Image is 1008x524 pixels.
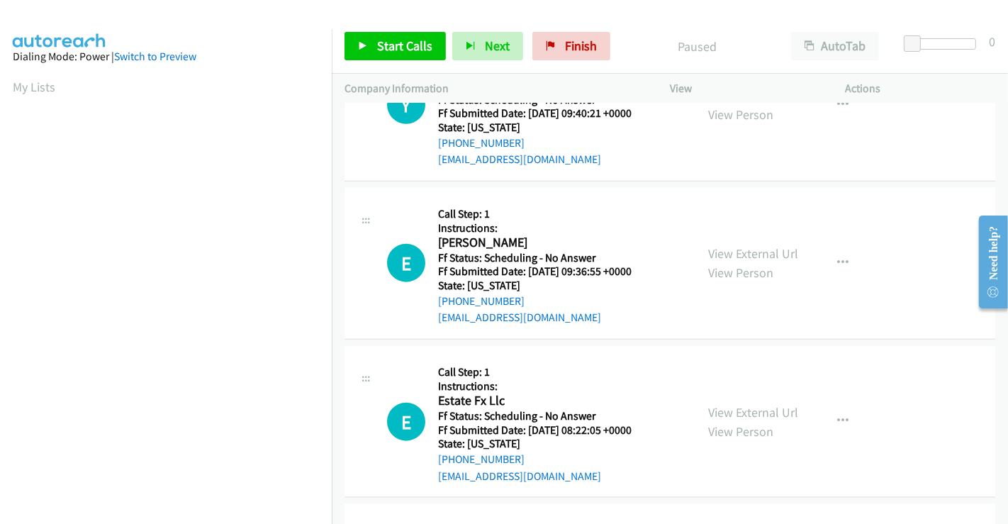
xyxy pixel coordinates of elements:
[345,32,446,60] a: Start Calls
[438,121,649,135] h5: State: [US_STATE]
[708,264,773,281] a: View Person
[438,235,649,251] h2: [PERSON_NAME]
[438,393,649,409] h2: Estate Fx Llc
[438,452,525,466] a: [PHONE_NUMBER]
[377,38,432,54] span: Start Calls
[708,423,773,440] a: View Person
[387,86,425,124] h1: Y
[911,38,976,50] div: Delay between calls (in seconds)
[532,32,610,60] a: Finish
[438,264,649,279] h5: Ff Submitted Date: [DATE] 09:36:55 +0000
[485,38,510,54] span: Next
[438,152,601,166] a: [EMAIL_ADDRESS][DOMAIN_NAME]
[708,106,773,123] a: View Person
[387,244,425,282] div: The call is yet to be attempted
[438,279,649,293] h5: State: [US_STATE]
[387,244,425,282] h1: E
[846,80,996,97] p: Actions
[968,206,1008,318] iframe: Resource Center
[345,80,644,97] p: Company Information
[438,106,649,121] h5: Ff Submitted Date: [DATE] 09:40:21 +0000
[791,32,879,60] button: AutoTab
[13,79,55,95] a: My Lists
[387,86,425,124] div: The call is yet to be attempted
[438,423,649,437] h5: Ff Submitted Date: [DATE] 08:22:05 +0000
[438,251,649,265] h5: Ff Status: Scheduling - No Answer
[438,207,649,221] h5: Call Step: 1
[438,136,525,150] a: [PHONE_NUMBER]
[13,48,319,65] div: Dialing Mode: Power |
[708,404,798,420] a: View External Url
[438,311,601,324] a: [EMAIL_ADDRESS][DOMAIN_NAME]
[670,80,820,97] p: View
[629,37,766,56] p: Paused
[438,294,525,308] a: [PHONE_NUMBER]
[438,365,649,379] h5: Call Step: 1
[387,403,425,441] div: The call is yet to be attempted
[565,38,597,54] span: Finish
[114,50,196,63] a: Switch to Preview
[438,409,649,423] h5: Ff Status: Scheduling - No Answer
[438,379,649,394] h5: Instructions:
[989,32,995,51] div: 0
[452,32,523,60] button: Next
[387,403,425,441] h1: E
[438,469,601,483] a: [EMAIL_ADDRESS][DOMAIN_NAME]
[438,437,649,451] h5: State: [US_STATE]
[708,245,798,262] a: View External Url
[438,221,649,235] h5: Instructions:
